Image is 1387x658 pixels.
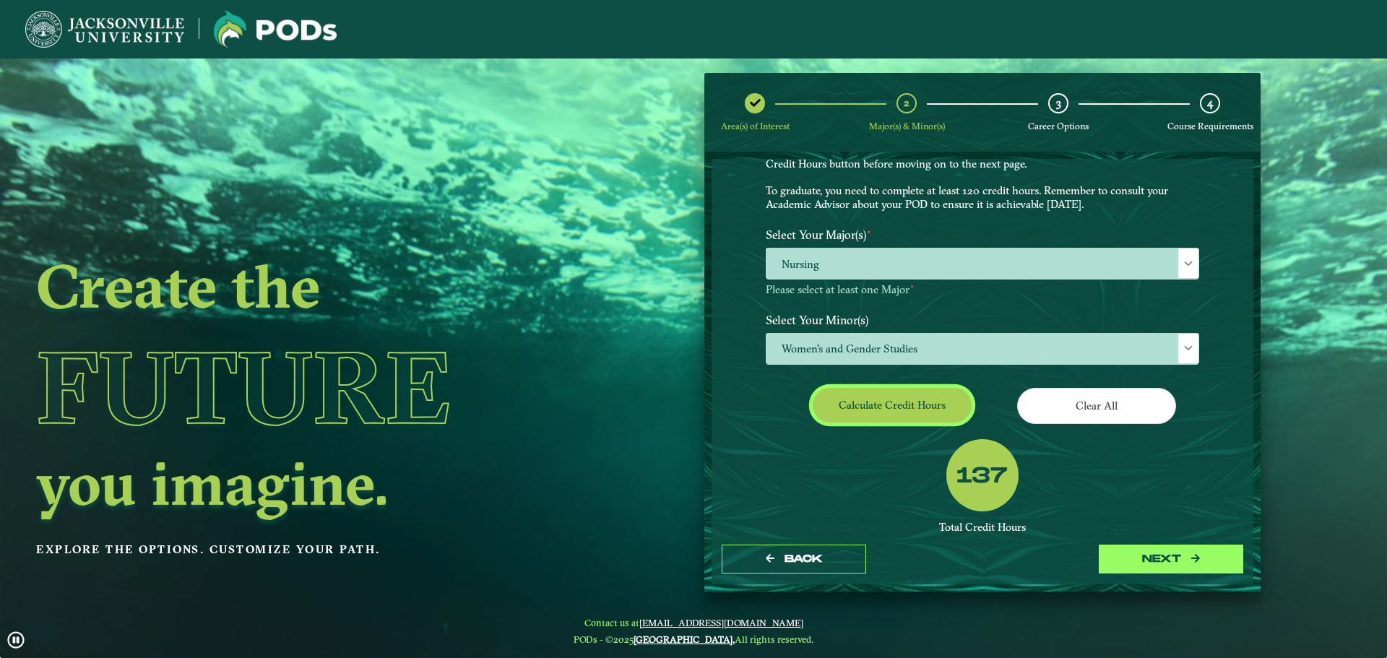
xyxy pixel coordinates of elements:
[25,11,184,48] img: Jacksonville University logo
[722,545,866,574] button: Back
[1056,96,1061,110] span: 3
[956,463,1007,490] label: 137
[574,633,813,645] span: PODs - ©2025 All rights reserved.
[36,256,588,316] h2: Create the
[766,283,1199,297] p: Please select at least one Major
[909,281,915,291] sup: ⋆
[1099,545,1243,574] button: next
[766,248,1198,280] span: Nursing
[785,553,823,565] span: Back
[1028,121,1089,131] span: Career Options
[1017,388,1176,423] button: Clear All
[634,633,735,645] a: [GEOGRAPHIC_DATA].
[574,617,813,628] span: Contact us at
[36,321,588,453] h1: Future
[1167,121,1253,131] span: Course Requirements
[766,521,1199,534] div: Total Credit Hours
[904,96,909,110] span: 2
[214,11,337,48] img: Jacksonville University logo
[721,121,790,131] span: Area(s) of Interest
[813,388,972,422] button: Calculate credit hours
[766,334,1198,365] span: Women's and Gender Studies
[755,222,1210,248] label: Select Your Major(s)
[755,306,1210,333] label: Select Your Minor(s)
[766,130,1199,212] p: Choose your major(s) and minor(s) in the dropdown windows below to create a POD. This is your cha...
[1207,96,1213,110] span: 4
[36,453,588,514] h2: you imagine.
[639,617,803,628] a: [EMAIL_ADDRESS][DOMAIN_NAME]
[866,226,872,237] sup: ⋆
[36,539,588,560] p: Explore the options. Customize your path.
[869,121,945,131] span: Major(s) & Minor(s)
